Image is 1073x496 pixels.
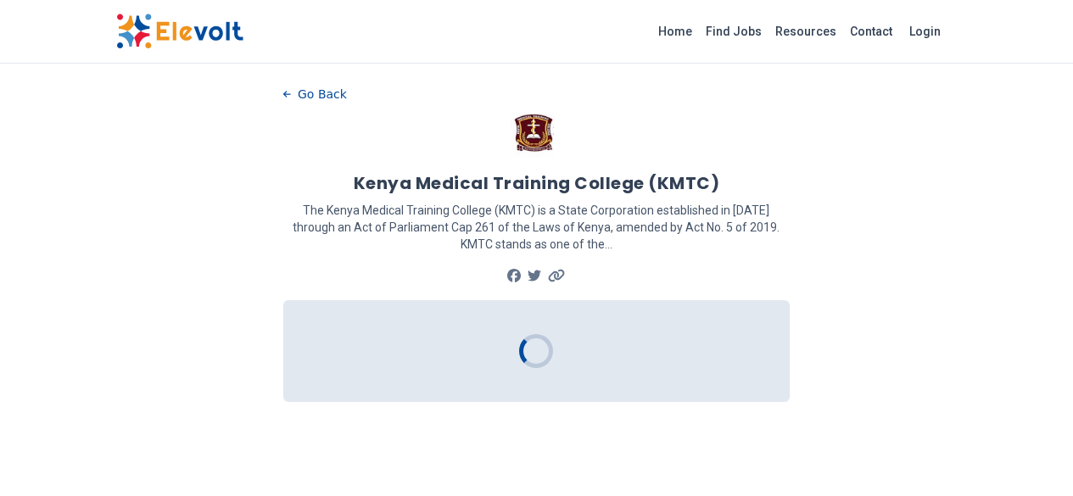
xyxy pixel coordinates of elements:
a: Find Jobs [699,18,768,45]
img: Elevolt [116,14,243,49]
a: Resources [768,18,843,45]
button: Go Back [283,81,347,107]
img: Kenya Medical Training College (KMTC) [511,107,553,158]
a: Login [899,14,951,48]
h1: Kenya Medical Training College (KMTC) [354,171,720,195]
p: The Kenya Medical Training College (KMTC) is a State Corporation established in [DATE] through an... [283,202,790,253]
a: Contact [843,18,899,45]
div: Loading... [513,327,560,374]
a: Home [651,18,699,45]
